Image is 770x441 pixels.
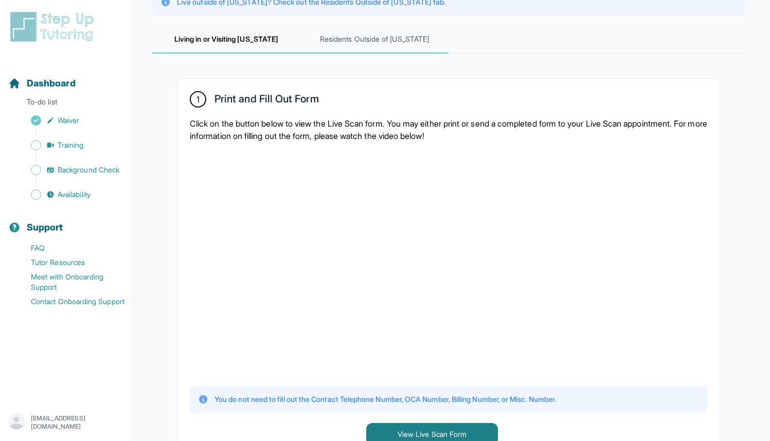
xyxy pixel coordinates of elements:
[4,60,127,95] button: Dashboard
[4,97,127,111] p: To-do list
[27,220,63,235] span: Support
[8,76,76,91] a: Dashboard
[8,138,131,152] a: Training
[58,115,79,126] span: Waiver
[58,189,91,200] span: Availability
[190,150,550,376] iframe: YouTube video player
[214,93,319,109] h2: Print and Fill Out Form
[58,140,84,150] span: Training
[214,394,556,404] p: You do not need to fill out the Contact Telephone Number, OCA Number, Billing Number, or Misc. Nu...
[190,117,707,142] p: Click on the button below to view the Live Scan form. You may either print or send a completed fo...
[4,204,127,239] button: Support
[8,413,123,432] button: [EMAIL_ADDRESS][DOMAIN_NAME]
[8,163,131,177] a: Background Check
[8,113,131,128] a: Waiver
[366,429,498,439] a: View Live Scan Form
[27,76,76,91] span: Dashboard
[8,270,131,294] a: Meet with Onboarding Support
[8,241,131,255] a: FAQ
[8,255,131,270] a: Tutor Resources
[152,26,300,54] span: Living in or Visiting [US_STATE]
[8,187,131,202] a: Availability
[58,165,119,175] span: Background Check
[8,294,131,309] a: Contact Onboarding Support
[196,93,200,105] span: 1
[8,10,100,43] img: logo
[31,414,123,431] p: [EMAIL_ADDRESS][DOMAIN_NAME]
[152,26,745,54] nav: Tabs
[300,26,449,54] span: Residents Outside of [US_STATE]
